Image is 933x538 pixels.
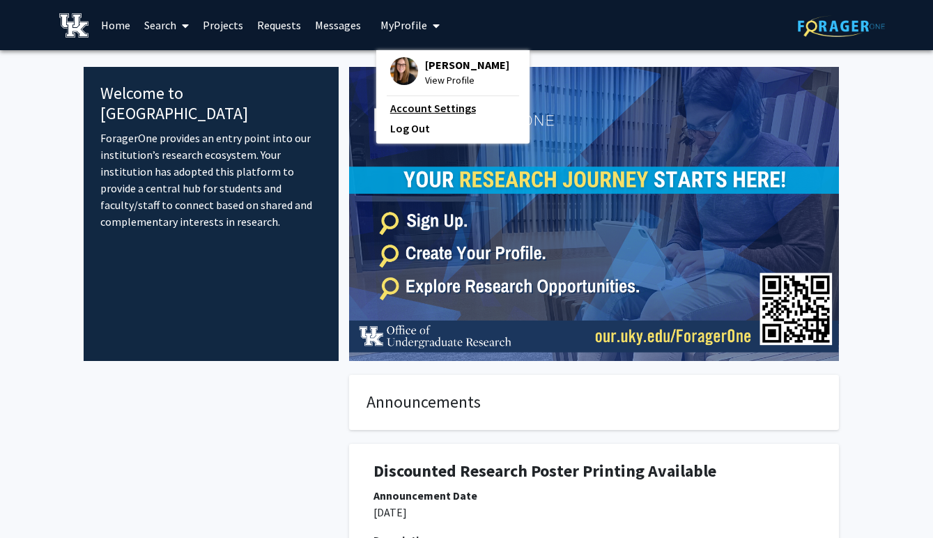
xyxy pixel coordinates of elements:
[367,392,822,413] h4: Announcements
[250,1,308,49] a: Requests
[798,15,885,37] img: ForagerOne Logo
[10,475,59,528] iframe: Chat
[100,130,323,230] p: ForagerOne provides an entry point into our institution’s research ecosystem. Your institution ha...
[59,13,89,38] img: University of Kentucky Logo
[390,100,516,116] a: Account Settings
[390,120,516,137] a: Log Out
[373,504,815,521] p: [DATE]
[390,57,509,88] div: Profile Picture[PERSON_NAME]View Profile
[373,487,815,504] div: Announcement Date
[349,67,839,361] img: Cover Image
[137,1,196,49] a: Search
[94,1,137,49] a: Home
[373,461,815,482] h1: Discounted Research Poster Printing Available
[390,57,418,85] img: Profile Picture
[196,1,250,49] a: Projects
[380,18,427,32] span: My Profile
[308,1,368,49] a: Messages
[425,57,509,72] span: [PERSON_NAME]
[425,72,509,88] span: View Profile
[100,84,323,124] h4: Welcome to [GEOGRAPHIC_DATA]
